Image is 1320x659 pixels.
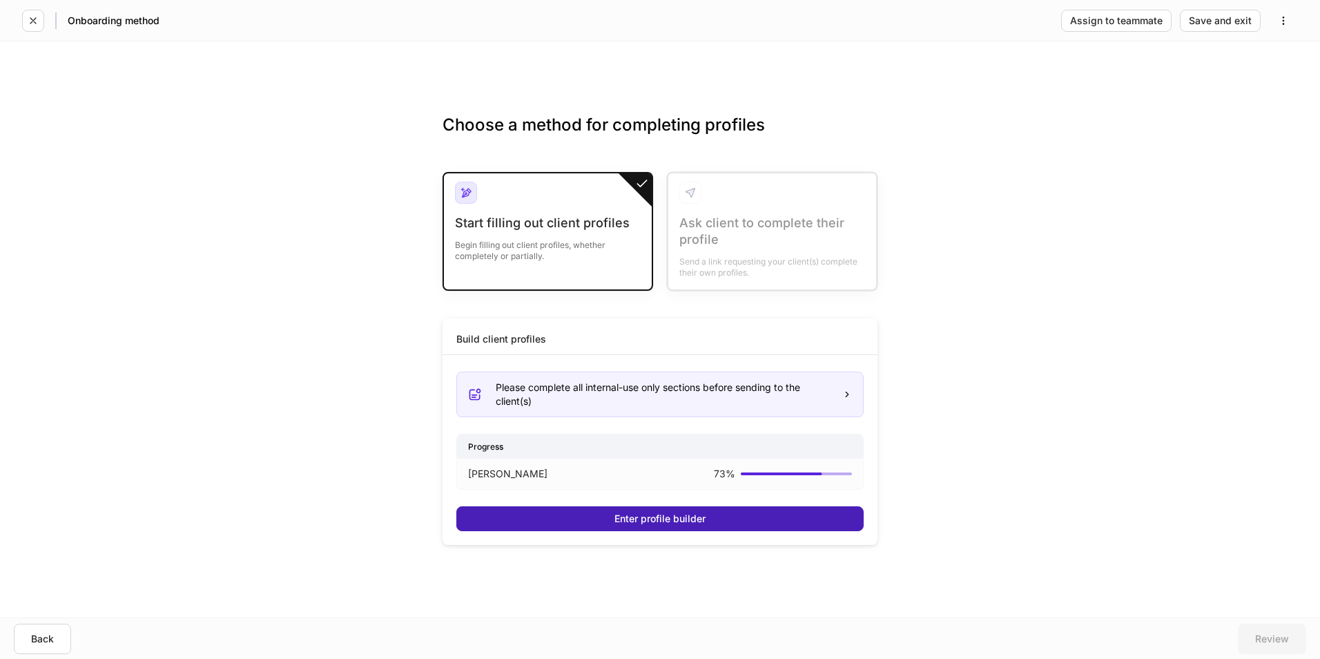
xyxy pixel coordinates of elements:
div: Begin filling out client profiles, whether completely or partially. [455,231,641,262]
button: Enter profile builder [456,506,864,531]
h5: Onboarding method [68,14,159,28]
div: Enter profile builder [614,514,706,524]
div: Assign to teammate [1070,16,1163,26]
div: Build client profiles [456,332,546,346]
button: Save and exit [1180,10,1261,32]
button: Back [14,624,71,654]
button: Assign to teammate [1061,10,1172,32]
div: Please complete all internal-use only sections before sending to the client(s) [496,381,831,408]
div: Progress [457,434,863,459]
div: Back [31,634,54,644]
h3: Choose a method for completing profiles [443,114,877,158]
div: Save and exit [1189,16,1252,26]
p: [PERSON_NAME] [468,467,547,481]
div: Start filling out client profiles [455,215,641,231]
p: 73 % [714,467,735,481]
